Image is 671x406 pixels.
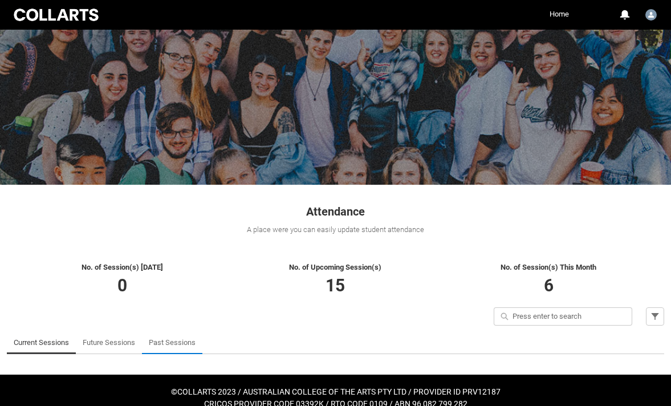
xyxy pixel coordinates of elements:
[7,331,76,354] li: Current Sessions
[645,9,657,21] img: Georgia.Enright
[83,331,135,354] a: Future Sessions
[646,307,664,326] button: Filter
[82,263,163,271] span: No. of Session(s) [DATE]
[289,263,381,271] span: No. of Upcoming Session(s)
[547,6,572,23] a: Home
[326,275,345,295] span: 15
[149,331,196,354] a: Past Sessions
[14,331,69,354] a: Current Sessions
[306,205,365,218] span: Attendance
[7,224,664,236] div: A place were you can easily update student attendance
[76,331,142,354] li: Future Sessions
[494,307,632,326] input: Press enter to search
[501,263,596,271] span: No. of Session(s) This Month
[142,331,202,354] li: Past Sessions
[117,275,127,295] span: 0
[544,275,554,295] span: 6
[642,5,660,23] button: User Profile Georgia.Enright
